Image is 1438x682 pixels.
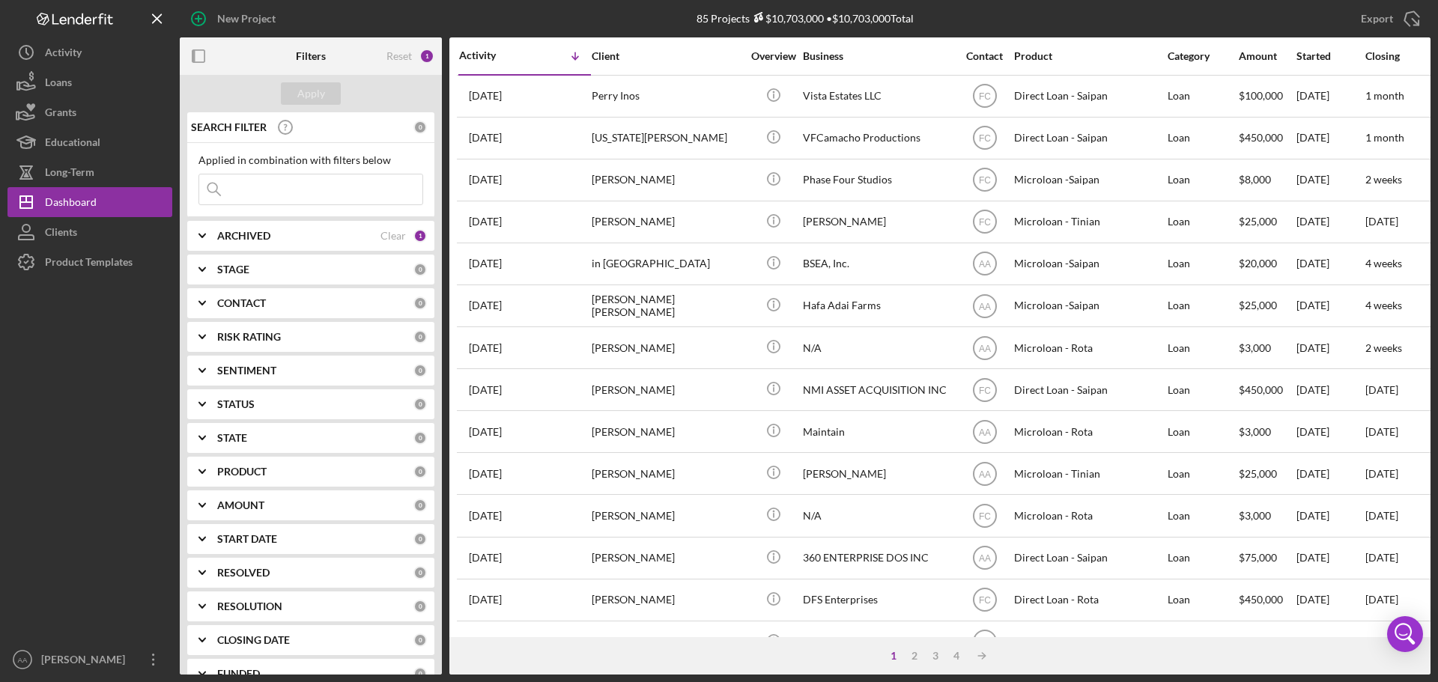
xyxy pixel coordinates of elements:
[45,127,100,161] div: Educational
[803,118,953,158] div: VFCamacho Productions
[803,202,953,242] div: [PERSON_NAME]
[7,217,172,247] button: Clients
[1296,412,1364,451] div: [DATE]
[1014,328,1164,368] div: Microloan - Rota
[297,82,325,105] div: Apply
[469,594,502,606] time: 2025-07-03 00:59
[45,97,76,131] div: Grants
[750,12,824,25] div: $10,703,000
[1365,467,1398,480] time: [DATE]
[413,667,427,681] div: 0
[217,365,276,377] b: SENTIMENT
[803,76,953,116] div: Vista Estates LLC
[1168,538,1237,578] div: Loan
[979,91,991,102] text: FC
[7,645,172,675] button: AA[PERSON_NAME]
[1239,509,1271,522] span: $3,000
[1296,496,1364,535] div: [DATE]
[217,533,277,545] b: START DATE
[1365,509,1398,522] time: [DATE]
[592,328,741,368] div: [PERSON_NAME]
[1296,538,1364,578] div: [DATE]
[803,328,953,368] div: N/A
[191,121,267,133] b: SEARCH FILTER
[592,454,741,493] div: [PERSON_NAME]
[1296,286,1364,326] div: [DATE]
[1168,50,1237,62] div: Category
[1365,173,1402,186] time: 2 weeks
[592,202,741,242] div: [PERSON_NAME]
[1239,89,1283,102] span: $100,000
[7,157,172,187] button: Long-Term
[1239,341,1271,354] span: $3,000
[469,216,502,228] time: 2025-08-19 03:54
[1014,244,1164,284] div: Microloan -Saipan
[45,247,133,281] div: Product Templates
[1365,341,1402,354] time: 2 weeks
[413,296,427,310] div: 0
[978,553,990,564] text: AA
[1168,580,1237,620] div: Loan
[217,230,270,242] b: ARCHIVED
[1296,622,1364,662] div: [DATE]
[1168,454,1237,493] div: Loan
[592,622,741,662] div: [PERSON_NAME]
[978,259,990,270] text: AA
[1365,257,1402,270] time: 4 weeks
[413,121,427,134] div: 0
[1168,496,1237,535] div: Loan
[1239,50,1295,62] div: Amount
[1296,580,1364,620] div: [DATE]
[1168,76,1237,116] div: Loan
[803,160,953,200] div: Phase Four Studios
[217,634,290,646] b: CLOSING DATE
[469,174,502,186] time: 2025-08-22 02:35
[697,12,914,25] div: 85 Projects • $10,703,000 Total
[198,154,423,166] div: Applied in combination with filters below
[217,264,249,275] b: STAGE
[979,385,991,395] text: FC
[1361,4,1393,34] div: Export
[413,566,427,579] div: 0
[803,244,953,284] div: BSEA, Inc.
[956,50,1013,62] div: Contact
[925,650,946,662] div: 3
[883,650,904,662] div: 1
[1365,299,1402,311] time: 4 weeks
[217,331,281,343] b: RISK RATING
[1365,551,1398,564] time: [DATE]
[1168,370,1237,409] div: Loan
[413,398,427,411] div: 0
[1239,299,1277,311] span: $25,000
[803,580,953,620] div: DFS Enterprises
[1014,286,1164,326] div: Microloan -Saipan
[803,50,953,62] div: Business
[469,342,502,354] time: 2025-08-10 23:09
[592,76,741,116] div: Perry Inos
[296,50,326,62] b: Filters
[979,637,991,648] text: FC
[18,656,28,664] text: AA
[413,364,427,377] div: 0
[1296,454,1364,493] div: [DATE]
[7,127,172,157] a: Educational
[803,538,953,578] div: 360 ENTERPRISE DOS INC
[979,133,991,144] text: FC
[1239,173,1271,186] span: $8,000
[217,398,255,410] b: STATUS
[413,465,427,478] div: 0
[7,247,172,277] a: Product Templates
[1014,50,1164,62] div: Product
[7,67,172,97] button: Loans
[469,426,502,438] time: 2025-07-25 02:15
[1239,635,1283,648] span: $250,000
[803,412,953,451] div: Maintain
[1014,76,1164,116] div: Direct Loan - Saipan
[1014,370,1164,409] div: Direct Loan - Saipan
[1296,118,1364,158] div: [DATE]
[1296,328,1364,368] div: [DATE]
[1346,4,1431,34] button: Export
[592,244,741,284] div: in [GEOGRAPHIC_DATA]
[413,330,427,344] div: 0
